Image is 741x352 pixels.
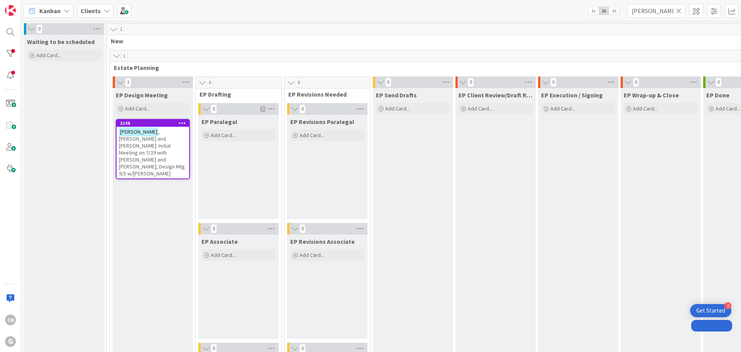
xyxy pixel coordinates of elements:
span: 0 [716,78,722,87]
div: 2148[PERSON_NAME], [PERSON_NAME] and [PERSON_NAME]: Initial Meeting on 7/29 with [PERSON_NAME] an... [117,120,189,179]
span: Add Card... [385,105,410,112]
div: CN [5,315,16,325]
div: 2148 [117,120,189,127]
span: Add Card... [633,105,658,112]
span: Add Card... [550,105,575,112]
span: , [PERSON_NAME] and [PERSON_NAME]: Initial Meeting on 7/29 with [PERSON_NAME] and [PERSON_NAME]; ... [119,128,185,177]
span: Add Card... [299,132,324,139]
span: EP Revisions Paralegal [290,118,354,126]
span: 0 [211,104,217,114]
span: EP Done [706,91,729,99]
span: EP Revisions Associate [290,238,355,245]
span: 0 [299,104,306,114]
span: 1 [121,51,127,61]
b: Clients [81,7,101,15]
span: Add Card... [36,52,61,59]
mark: [PERSON_NAME] [119,127,158,136]
div: Open Get Started checklist, remaining modules: 2 [690,304,731,317]
span: Waiting to be scheduled [27,38,95,46]
span: EP Design Meeting [116,91,168,99]
span: 1 [118,25,124,34]
div: 2 [724,302,731,309]
span: Add Card... [716,105,740,112]
img: Visit kanbanzone.com [5,5,16,16]
span: EP Drafting [200,90,272,98]
span: Add Card... [211,132,235,139]
span: EP Execution / Signing [541,91,603,99]
span: 0 [36,24,42,34]
span: 0 [550,78,557,87]
span: 0 [211,224,217,233]
span: EP Revisions Needed [288,90,360,98]
span: EP Associate [201,238,238,245]
span: 0 [468,78,474,87]
span: EP Wrap-up & Close [624,91,679,99]
div: G [5,336,16,347]
span: 0 [385,78,391,87]
input: Quick Filter... [628,4,685,18]
span: 1 [125,78,131,87]
span: 3x [609,7,619,15]
div: Get Started [696,307,725,315]
a: 2148[PERSON_NAME], [PERSON_NAME] and [PERSON_NAME]: Initial Meeting on 7/29 with [PERSON_NAME] an... [116,119,190,179]
span: 0 [207,78,213,87]
div: 2148 [120,121,189,126]
span: Add Card... [211,252,235,258]
span: Add Card... [468,105,492,112]
span: EP Send Drafts [376,91,417,99]
span: Kanban [39,6,61,15]
span: 1x [588,7,599,15]
span: Add Card... [299,252,324,258]
span: 2x [599,7,609,15]
span: Add Card... [125,105,150,112]
span: 0 [633,78,639,87]
span: 0 [299,224,306,233]
span: 0 [296,78,302,87]
span: EP Client Review/Draft Review Meeting [458,91,533,99]
span: EP Paralegal [201,118,237,126]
